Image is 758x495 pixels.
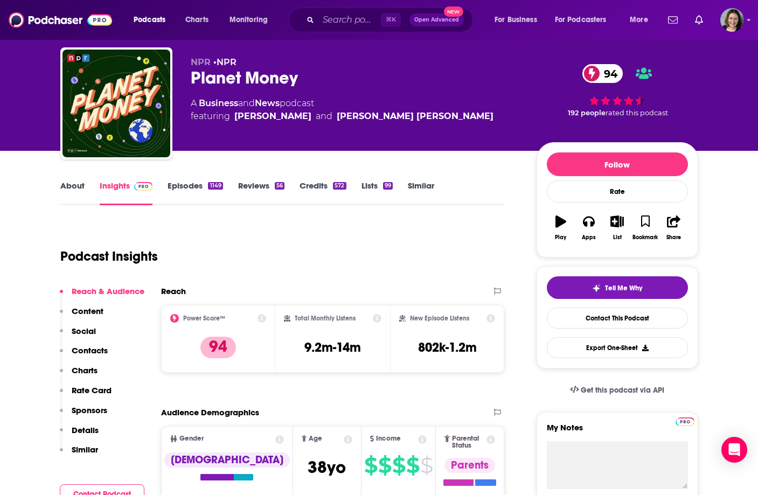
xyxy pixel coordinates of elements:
h2: Reach [161,286,186,296]
button: open menu [622,11,662,29]
button: Open AdvancedNew [409,13,464,26]
span: rated this podcast [606,109,668,117]
button: open menu [548,11,622,29]
a: Show notifications dropdown [691,11,707,29]
div: Bookmark [632,234,658,241]
a: NPR [217,57,237,67]
p: Reach & Audience [72,286,144,296]
span: For Business [495,12,537,27]
span: Logged in as micglogovac [720,8,744,32]
span: Get this podcast via API [581,386,664,395]
button: Details [60,425,99,445]
div: Parents [444,458,495,473]
p: Rate Card [72,385,112,395]
button: List [603,208,631,247]
div: Share [666,234,681,241]
span: Age [309,435,322,442]
h2: Power Score™ [183,315,225,322]
a: Business [199,98,238,108]
h2: Audience Demographics [161,407,259,417]
span: • [213,57,237,67]
div: Apps [582,234,596,241]
span: 38 yo [308,457,346,478]
div: [PERSON_NAME] [PERSON_NAME] [337,110,493,123]
img: User Profile [720,8,744,32]
a: News [255,98,280,108]
h1: Podcast Insights [60,248,158,264]
span: 94 [593,64,623,83]
span: and [316,110,332,123]
div: 94 192 peoplerated this podcast [537,57,698,124]
span: and [238,98,255,108]
img: tell me why sparkle [592,284,601,292]
button: open menu [487,11,551,29]
div: [PERSON_NAME] [234,110,311,123]
span: Gender [179,435,204,442]
a: Similar [408,180,434,205]
p: Sponsors [72,405,107,415]
img: Planet Money [62,50,170,157]
a: About [60,180,85,205]
div: Search podcasts, credits, & more... [299,8,483,32]
span: $ [420,457,433,474]
button: open menu [222,11,282,29]
button: Share [659,208,687,247]
span: New [444,6,463,17]
a: Pro website [676,416,694,426]
button: Similar [60,444,98,464]
button: Contacts [60,345,108,365]
span: $ [392,457,405,474]
img: Podchaser Pro [676,417,694,426]
label: My Notes [547,422,688,441]
div: 56 [275,182,284,190]
a: Charts [178,11,215,29]
input: Search podcasts, credits, & more... [318,11,381,29]
a: Get this podcast via API [561,377,673,403]
button: Show profile menu [720,8,744,32]
button: Content [60,306,103,326]
button: Follow [547,152,688,176]
a: Lists99 [361,180,393,205]
span: NPR [191,57,211,67]
span: $ [406,457,419,474]
div: Open Intercom Messenger [721,437,747,463]
span: ⌘ K [381,13,401,27]
p: Contacts [72,345,108,355]
button: Play [547,208,575,247]
div: Play [555,234,566,241]
p: Social [72,326,96,336]
img: Podchaser Pro [134,182,153,191]
p: Charts [72,365,98,375]
h2: New Episode Listens [410,315,469,322]
div: [DEMOGRAPHIC_DATA] [164,452,290,468]
button: tell me why sparkleTell Me Why [547,276,688,299]
button: Reach & Audience [60,286,144,306]
button: Bookmark [631,208,659,247]
div: List [613,234,622,241]
span: More [630,12,648,27]
h3: 802k-1.2m [418,339,477,355]
button: Social [60,326,96,346]
button: Rate Card [60,385,112,405]
span: For Podcasters [555,12,607,27]
span: Open Advanced [414,17,459,23]
img: Podchaser - Follow, Share and Rate Podcasts [9,10,112,30]
button: Export One-Sheet [547,337,688,358]
a: Contact This Podcast [547,308,688,329]
button: Sponsors [60,405,107,425]
div: 572 [333,182,346,190]
p: Details [72,425,99,435]
a: 94 [582,64,623,83]
p: 94 [200,337,236,358]
span: $ [378,457,391,474]
a: Show notifications dropdown [664,11,682,29]
p: Content [72,306,103,316]
span: featuring [191,110,493,123]
a: InsightsPodchaser Pro [100,180,153,205]
h2: Total Monthly Listens [295,315,356,322]
button: open menu [126,11,179,29]
h3: 9.2m-14m [304,339,361,355]
span: $ [364,457,377,474]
